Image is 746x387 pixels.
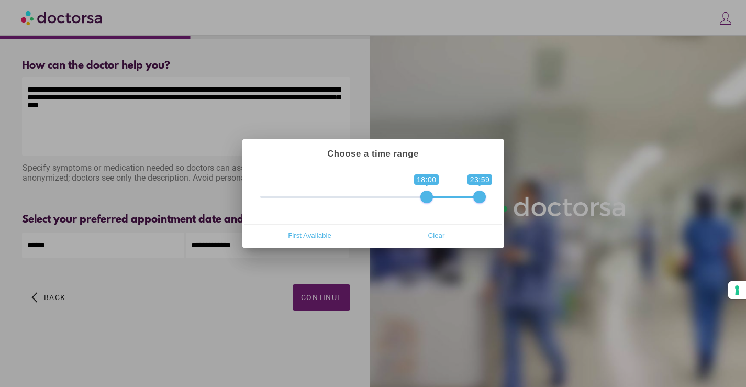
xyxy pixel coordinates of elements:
[467,174,493,185] span: 23:59
[373,227,500,244] button: Clear
[376,227,497,243] span: Clear
[327,149,419,159] strong: Choose a time range
[414,174,439,185] span: 18:00
[728,281,746,299] button: Your consent preferences for tracking technologies
[250,227,370,243] span: First Available
[247,227,373,244] button: First Available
